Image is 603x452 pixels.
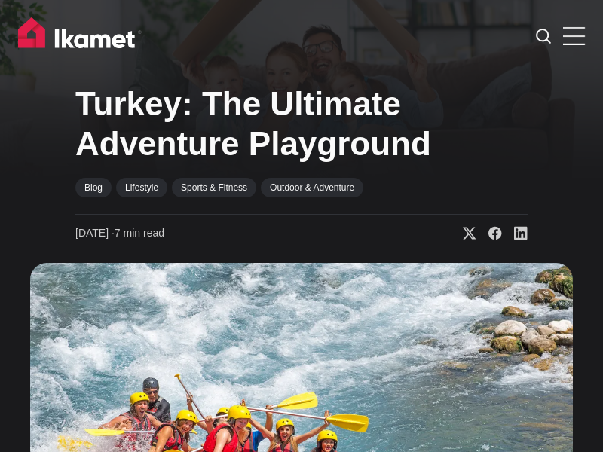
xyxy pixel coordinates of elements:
time: 7 min read [75,226,164,241]
img: Ikamet home [18,17,142,55]
a: Blog [75,178,112,197]
a: Share on X [451,226,476,241]
a: Sports & Fitness [172,178,256,197]
a: Lifestyle [116,178,167,197]
a: Share on Linkedin [502,226,528,241]
a: Outdoor & Adventure [261,178,363,197]
a: Share on Facebook [476,226,502,241]
span: [DATE] ∙ [75,227,115,239]
h1: Turkey: The Ultimate Adventure Playground [75,84,528,164]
